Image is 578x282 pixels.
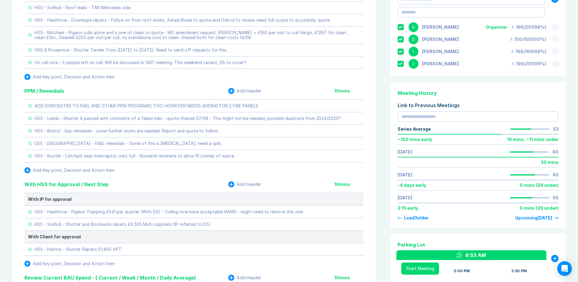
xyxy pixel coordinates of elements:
div: 56 [553,195,558,200]
button: Add Key point, Decision and Action Item [24,167,115,173]
div: Review Current BAU Spend - ( Current / Week / Month / Daily Average) [24,274,196,281]
div: HSS - Leeds - Shutter 4 passed with comments of a failed item - quote chased 07/08 - This might n... [34,116,341,121]
div: Series Average [398,127,431,132]
button: Add Header [228,88,261,94]
div: Parking Lot [398,241,558,248]
button: Add Key point, Decision and Action Item [24,261,115,267]
div: ( 29 under ) [536,206,558,211]
div: With Client for approval [28,234,360,239]
div: 63 [553,172,558,177]
div: J [409,59,418,69]
div: HSS & Proservice - Shutter Tender. From [DATE] to [DATE]. Need to send off requests for this. [34,48,227,52]
div: 19 mins , ~ 11 mins under [507,137,558,142]
div: 0 mins [520,206,535,211]
div: 150 / 150 ( 100 %) [509,37,546,42]
a: [DATE] [398,150,412,154]
div: HSS - Heathrow - Downpipe repairs - Follow on from roof works, Asked Blade to quote and Dalrod to... [34,18,331,23]
div: 8:53 AM [465,251,486,259]
div: 10 mins [334,182,363,187]
div: Upcoming [DATE] [515,215,552,220]
div: G [409,22,418,32]
div: Organizer [486,25,507,30]
div: HSS - Mitcham - Pigeon culls alone and a one of clean to quote - MC amendment request. [PERSON_NA... [34,30,360,40]
div: 60 [552,150,558,154]
div: Add Header [237,89,261,93]
div: Open Intercom Messenger [557,261,572,276]
button: Add Header [228,181,261,187]
div: 0 mins [520,183,535,188]
div: -4 days early [398,183,426,188]
div: ADD DONCASTER TO FAEL AND OTHER PPM PROGRAMS TOO. HOWEVER NEEDS ADDING FOR 2 FIRE PANELS. [34,103,259,108]
a: [DATE] [398,195,412,200]
div: Iain Parnell [422,49,459,54]
div: Add Key point, Decision and Action Item [33,261,115,266]
div: Add Key point, Decision and Action Item [33,168,115,173]
div: HSS - Solihull - Shutter and Blockwork repairs £6,555 Multi suppliers (IP referred to DS) [34,222,211,227]
div: HSS - Heathrow - Pigeon Trapping £541 per quarter (With DS) - Culling now have acceptable RAMS - ... [34,209,303,214]
div: 53 [553,127,558,132]
div: 198 / 199 ( 99 %) [511,49,546,54]
div: 196 / 201 ( 98 %) [511,25,546,30]
div: With HSS for Approval / Next Step [24,181,108,188]
button: Add Key point, Decision and Action Item [24,74,115,80]
div: HSS - Bootle - Catchpit near interceptor, very full - Biomarsh estimate to allow 10 tonnes of waste. [34,154,235,158]
div: 10 mins [334,89,363,93]
div: D [409,34,418,44]
div: Jonny Welbourn [422,61,459,66]
div: Load 3 older [404,215,429,220]
div: Add Header [237,182,261,187]
div: Link to Previous Meetings [398,102,558,109]
div: Add Key point, Decision and Action Item [33,74,115,79]
div: 30 mins [541,160,558,165]
div: 2:30 PM [511,269,527,273]
div: HSS - Harlow - Shutter Repairs £1,865 APT [34,247,122,252]
div: 199 / 201 ( 99 %) [511,61,546,66]
button: Load3older [398,215,429,220]
div: HSS - Solihull - Roof leaks - T&R Mercedes side. [34,5,131,10]
div: Gemma White [422,25,459,30]
div: I [409,47,418,56]
div: PPM / Remedials [24,87,64,95]
div: Add Header [237,275,261,280]
div: David Hayter [422,37,459,42]
div: Meeting History [398,89,558,97]
div: ( 29 under ) [536,183,558,188]
div: CES - [GEOGRAPHIC_DATA] - FAEL remedials - Some of this is [MEDICAL_DATA]. need a split. [34,141,222,146]
button: Start Meeting [401,262,439,275]
a: [DATE] [398,172,412,177]
a: Upcoming[DATE] [515,215,558,220]
div: 10 mins [334,275,363,280]
div: 2:00 PM [454,269,470,273]
div: ~ 162 mins early [398,137,432,142]
div: 2:15 early [398,206,418,211]
div: HSS - Bristol - Gas remedials - some further works are needed. Report and quote to follow. [34,128,218,133]
div: On call rota - 3 people left on call. Will be discussed in SMT meeting. This weekend vacant, Dh t... [34,60,246,65]
div: With IP for approval [28,197,360,202]
button: Add Header [228,275,261,281]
